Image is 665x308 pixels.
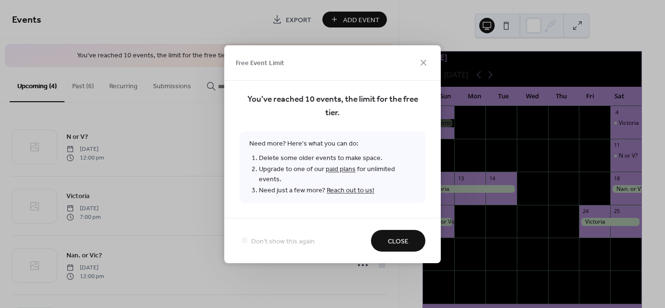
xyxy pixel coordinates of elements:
li: Delete some older events to make space. [259,152,416,163]
li: Need just a few more? [259,185,416,196]
span: Don't show this again [251,236,315,246]
span: Need more? Here's what you can do: [240,131,425,203]
span: You've reached 10 events, the limit for the free tier. [240,93,425,120]
li: Upgrade to one of our for unlimited events. [259,163,416,185]
button: Close [371,230,425,252]
span: Free Event Limit [236,58,284,68]
a: Reach out to us! [327,184,374,197]
span: Close [388,236,409,246]
a: paid plans [326,162,356,175]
